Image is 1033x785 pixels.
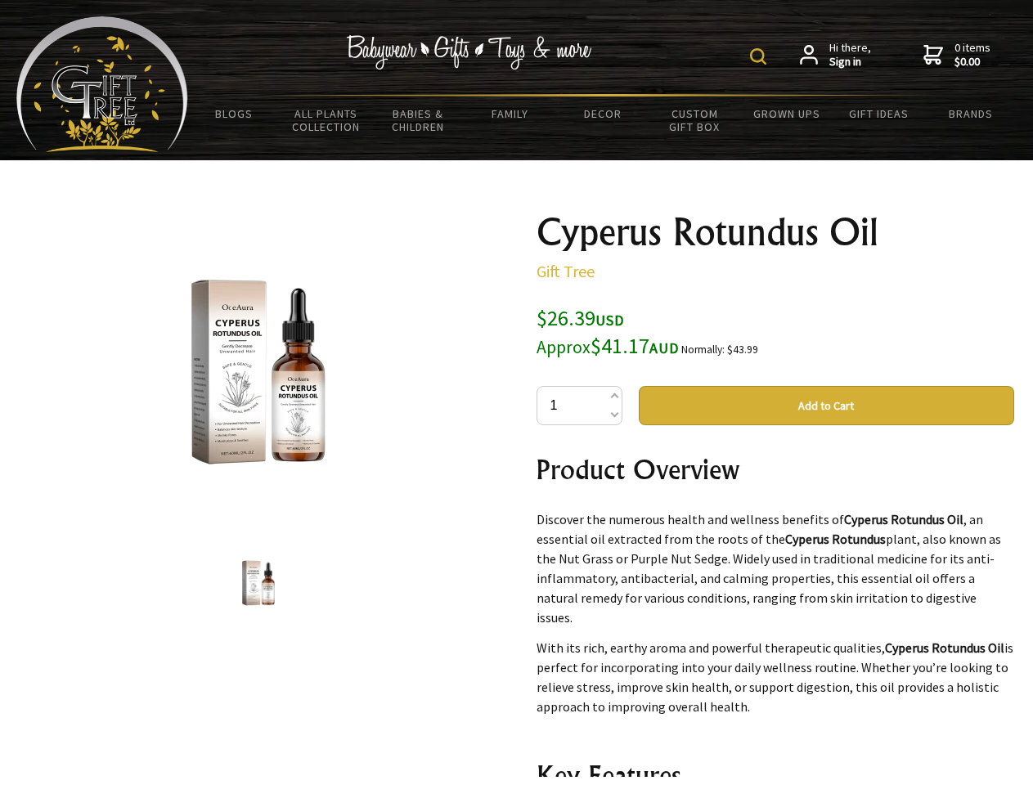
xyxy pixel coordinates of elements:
[537,509,1014,627] p: Discover the numerous health and wellness benefits of , an essential oil extracted from the roots...
[537,304,679,359] span: $26.39 $41.17
[954,40,990,70] span: 0 items
[925,96,1017,131] a: Brands
[16,16,188,152] img: Babyware - Gifts - Toys and more...
[844,511,963,527] strong: Cyperus Rotundus Oil
[681,343,758,357] small: Normally: $43.99
[829,55,871,70] strong: Sign in
[537,638,1014,716] p: With its rich, earthy aroma and powerful therapeutic qualities, is perfect for incorporating into...
[750,48,766,65] img: product search
[649,339,679,357] span: AUD
[829,41,871,70] span: Hi there,
[885,639,1004,656] strong: Cyperus Rotundus Oil
[556,96,649,131] a: Decor
[537,213,1014,252] h1: Cyperus Rotundus Oil
[800,41,871,70] a: Hi there,Sign in
[281,96,373,144] a: All Plants Collection
[227,552,290,614] img: Cyperus Rotundus Oil
[372,96,465,144] a: Babies & Children
[188,96,281,131] a: BLOGS
[465,96,557,131] a: Family
[923,41,990,70] a: 0 items$0.00
[649,96,741,144] a: Custom Gift Box
[131,244,386,500] img: Cyperus Rotundus Oil
[595,311,624,330] span: USD
[537,261,595,281] a: Gift Tree
[347,35,592,70] img: Babywear - Gifts - Toys & more
[954,55,990,70] strong: $0.00
[537,336,591,358] small: Approx
[537,450,1014,489] h2: Product Overview
[740,96,833,131] a: Grown Ups
[833,96,925,131] a: Gift Ideas
[639,386,1014,425] button: Add to Cart
[785,531,886,547] strong: Cyperus Rotundus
